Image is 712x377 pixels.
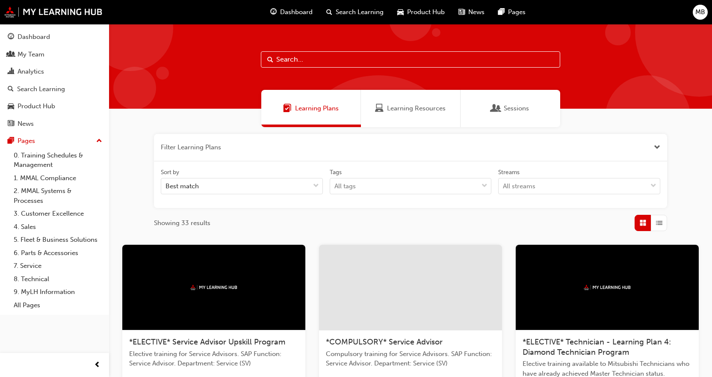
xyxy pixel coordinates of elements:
span: News [468,7,485,17]
span: news-icon [8,120,14,128]
a: 0. Training Schedules & Management [10,149,106,172]
div: News [18,119,34,129]
span: Search [267,55,273,65]
span: people-icon [8,51,14,59]
a: pages-iconPages [491,3,532,21]
a: Search Learning [3,81,106,97]
div: Search Learning [17,84,65,94]
span: Sessions [504,104,529,113]
a: My Team [3,47,106,62]
span: Pages [508,7,526,17]
span: Elective training for Service Advisors. SAP Function: Service Advisor. Department: Service (SV) [129,349,298,368]
a: car-iconProduct Hub [390,3,452,21]
a: Analytics [3,64,106,80]
img: mmal [190,285,237,290]
span: Compulsory training for Service Advisors. SAP Function: Service Advisor. Department: Service (SV) [326,349,495,368]
a: news-iconNews [452,3,491,21]
span: guage-icon [270,7,277,18]
div: My Team [18,50,44,59]
button: Pages [3,133,106,149]
button: MB [693,5,708,20]
img: mmal [4,6,103,18]
span: Learning Resources [375,104,384,113]
a: guage-iconDashboard [263,3,319,21]
span: down-icon [650,181,656,192]
a: 9. MyLH Information [10,285,106,299]
a: Learning ResourcesLearning Resources [361,90,461,127]
span: up-icon [96,136,102,147]
label: tagOptions [330,168,492,195]
div: Dashboard [18,32,50,42]
input: Search... [261,51,560,68]
span: Dashboard [280,7,313,17]
span: Grid [640,218,646,228]
span: *ELECTIVE* Service Advisor Upskill Program [129,337,285,347]
a: 8. Technical [10,273,106,286]
span: down-icon [313,181,319,192]
span: guage-icon [8,33,14,41]
span: news-icon [458,7,465,18]
div: Tags [330,168,342,177]
span: prev-icon [94,360,100,371]
span: pages-icon [8,137,14,145]
button: Close the filter [654,142,660,152]
a: 1. MMAL Compliance [10,172,106,185]
a: 4. Sales [10,220,106,234]
span: MB [695,7,705,17]
a: 6. Parts & Accessories [10,246,106,260]
span: Sessions [492,104,500,113]
a: Learning PlansLearning Plans [261,90,361,127]
span: search-icon [326,7,332,18]
a: 2. MMAL Systems & Processes [10,184,106,207]
a: SessionsSessions [461,90,560,127]
a: 3. Customer Excellence [10,207,106,220]
span: Learning Plans [283,104,292,113]
a: All Pages [10,299,106,312]
a: Product Hub [3,98,106,114]
div: All tags [334,181,356,191]
span: car-icon [397,7,404,18]
span: Search Learning [336,7,384,17]
span: *ELECTIVE* Technician - Learning Plan 4: Diamond Technician Program [523,337,671,357]
div: Product Hub [18,101,55,111]
a: News [3,116,106,132]
span: Showing 33 results [154,218,210,228]
span: List [656,218,662,228]
button: DashboardMy TeamAnalyticsSearch LearningProduct HubNews [3,27,106,133]
span: down-icon [482,181,487,192]
div: Sort by [161,168,179,177]
a: Dashboard [3,29,106,45]
span: Learning Plans [295,104,339,113]
span: Learning Resources [387,104,446,113]
span: pages-icon [498,7,505,18]
span: car-icon [8,103,14,110]
a: search-iconSearch Learning [319,3,390,21]
div: Pages [18,136,35,146]
span: Product Hub [407,7,445,17]
img: mmal [584,285,631,290]
div: Best match [165,181,199,191]
div: All streams [503,181,535,191]
a: 7. Service [10,259,106,273]
a: 5. Fleet & Business Solutions [10,233,106,246]
span: search-icon [8,86,14,93]
span: chart-icon [8,68,14,76]
span: *COMPULSORY* Service Advisor [326,337,443,347]
div: Streams [498,168,520,177]
div: Analytics [18,67,44,77]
